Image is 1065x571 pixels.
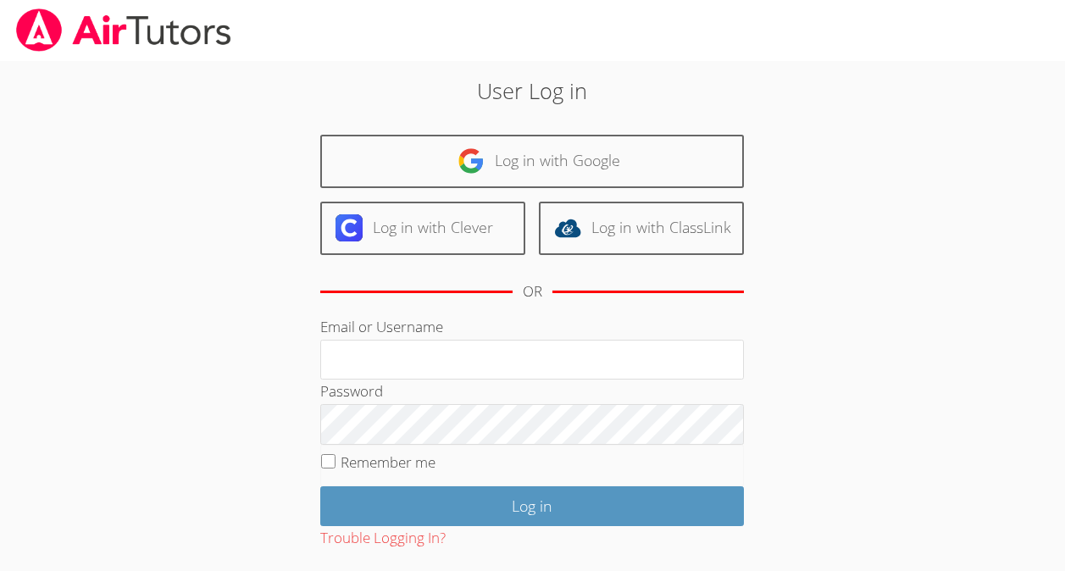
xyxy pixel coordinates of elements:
a: Log in with Clever [320,202,525,255]
img: airtutors_banner-c4298cdbf04f3fff15de1276eac7730deb9818008684d7c2e4769d2f7ddbe033.png [14,8,233,52]
img: clever-logo-6eab21bc6e7a338710f1a6ff85c0baf02591cd810cc4098c63d3a4b26e2feb20.svg [336,214,363,241]
label: Email or Username [320,317,443,336]
a: Log in with Google [320,135,744,188]
a: Log in with ClassLink [539,202,744,255]
div: OR [523,280,542,304]
label: Remember me [341,452,435,472]
input: Log in [320,486,744,526]
label: Password [320,381,383,401]
img: classlink-logo-d6bb404cc1216ec64c9a2012d9dc4662098be43eaf13dc465df04b49fa7ab582.svg [554,214,581,241]
h2: User Log in [245,75,820,107]
button: Trouble Logging In? [320,526,446,551]
img: google-logo-50288ca7cdecda66e5e0955fdab243c47b7ad437acaf1139b6f446037453330a.svg [458,147,485,175]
